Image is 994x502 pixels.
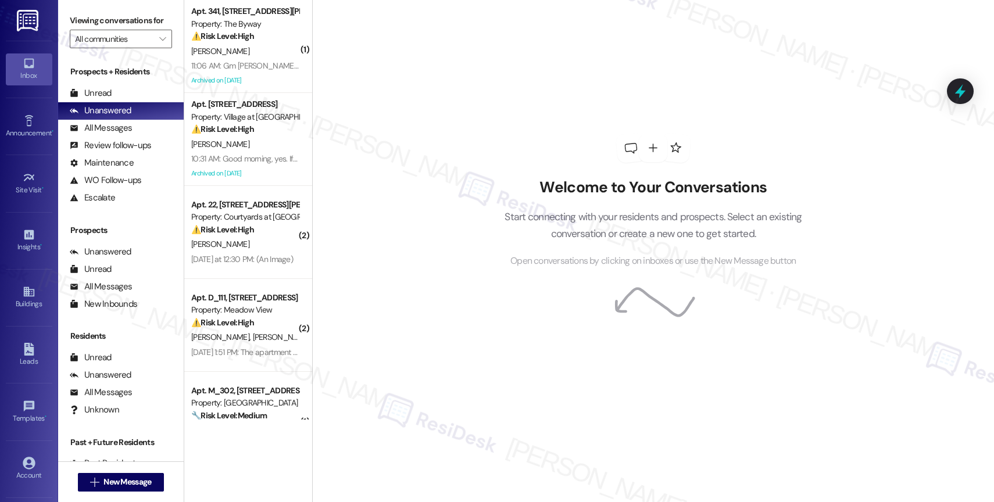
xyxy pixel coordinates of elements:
i:  [90,478,99,487]
div: Prospects + Residents [58,66,184,78]
strong: 🔧 Risk Level: Medium [191,410,267,421]
div: Review follow-ups [70,139,151,152]
a: Buildings [6,282,52,313]
span: • [40,241,42,249]
span: [PERSON_NAME] [191,46,249,56]
div: Unread [70,87,112,99]
strong: ⚠️ Risk Level: High [191,224,254,235]
a: Templates • [6,396,52,428]
span: [PERSON_NAME] [191,332,253,342]
input: All communities [75,30,153,48]
div: Property: [GEOGRAPHIC_DATA] [191,397,299,409]
div: Past + Future Residents [58,436,184,449]
div: Unknown [70,404,119,416]
div: New Inbounds [70,298,137,310]
span: • [42,184,44,192]
h2: Welcome to Your Conversations [487,178,820,197]
span: [PERSON_NAME] [191,239,249,249]
div: Unanswered [70,369,131,381]
div: Apt. [STREET_ADDRESS] [191,98,299,110]
div: Archived on [DATE] [190,166,300,181]
div: Apt. 341, [STREET_ADDRESS][PERSON_NAME] [191,5,299,17]
div: Apt. M_302, [STREET_ADDRESS][PERSON_NAME] [191,385,299,397]
span: [PERSON_NAME] [252,332,314,342]
div: Property: Courtyards at [GEOGRAPHIC_DATA] [191,211,299,223]
p: Start connecting with your residents and prospects. Select an existing conversation or create a n... [487,209,820,242]
div: Apt. 22, [STREET_ADDRESS][PERSON_NAME] [191,199,299,211]
div: Property: Meadow View [191,304,299,316]
div: WO Follow-ups [70,174,141,187]
span: Open conversations by clicking on inboxes or use the New Message button [510,254,796,268]
a: Site Visit • [6,168,52,199]
div: Residents [58,330,184,342]
img: ResiDesk Logo [17,10,41,31]
div: 11:06 AM: Gm [PERSON_NAME]. I wasn't able to come up with all the rent by this weekend. I will ha... [191,60,794,71]
a: Leads [6,339,52,371]
a: Inbox [6,53,52,85]
div: Apt. D_111, [STREET_ADDRESS] [191,292,299,304]
label: Viewing conversations for [70,12,172,30]
a: Insights • [6,225,52,256]
div: [DATE] at 12:30 PM: (An Image) [191,254,293,264]
div: Unanswered [70,246,131,258]
strong: ⚠️ Risk Level: High [191,31,254,41]
div: Maintenance [70,157,134,169]
strong: ⚠️ Risk Level: High [191,317,254,328]
div: Prospects [58,224,184,236]
div: All Messages [70,122,132,134]
div: Unread [70,263,112,275]
div: Past Residents [70,457,140,469]
i:  [159,34,166,44]
span: • [45,413,47,421]
div: Property: Village at [GEOGRAPHIC_DATA] I [191,111,299,123]
div: Property: The Byway [191,18,299,30]
strong: ⚠️ Risk Level: High [191,124,254,134]
span: • [52,127,53,135]
span: New Message [103,476,151,488]
div: All Messages [70,281,132,293]
div: Unread [70,352,112,364]
div: Archived on [DATE] [190,73,300,88]
div: All Messages [70,386,132,399]
div: Escalate [70,192,115,204]
span: [PERSON_NAME] [191,139,249,149]
button: New Message [78,473,164,492]
div: [DATE] 1:51 PM: The apartment wasn't ready for us to move in, having everything working and in go... [191,347,774,357]
a: Account [6,453,52,485]
div: Unanswered [70,105,131,117]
